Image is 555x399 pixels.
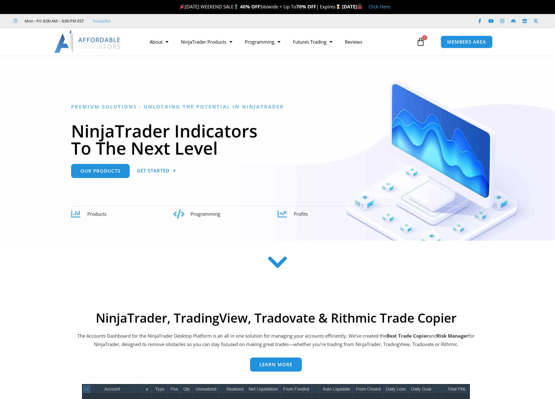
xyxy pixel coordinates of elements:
[239,35,287,49] a: Programming
[250,358,302,372] a: Learn more
[342,3,362,10] strong: [DATE]
[387,333,429,339] b: Best Trade Copier
[137,168,170,173] span: Get Started
[259,362,292,367] span: Learn more
[287,35,339,49] a: Futures Trading
[71,122,484,156] h1: NinjaTrader Indicators To The Next Level
[71,164,130,178] a: Our Products
[143,35,175,49] a: About
[339,35,369,49] a: Reviews
[234,4,239,9] img: 🏌️‍♂️
[294,211,308,217] span: Profits
[23,17,84,25] span: Mon - Fri: 8:00 AM – 6:00 PM EST
[422,35,427,40] span: 0
[80,169,120,173] span: Our Products
[76,310,475,325] h2: NinjaTrader, TradingView, Tradovate & Rithmic Trade Copier
[441,36,493,48] a: MEMBERS AREA
[407,33,434,51] a: 0
[357,4,362,9] img: 🏭
[93,17,111,25] a: Trustpilot
[296,3,316,10] strong: 70% OFF
[447,40,486,44] span: MEMBERS AREA
[76,332,475,349] p: The Accounts Dashboard for the NinjaTrader Desktop Platform is an all in one solution for managin...
[71,104,484,110] h6: Premium Solutions - Unlocking the Potential in NinjaTrader
[191,211,220,217] span: Programming
[240,3,260,10] strong: 40% OFF
[178,3,342,10] span: [DATE] WEEKEND SALE Sitewide + Up To | Expires
[137,164,176,178] a: Get Started
[175,35,239,49] a: NinjaTrader Products
[369,3,390,10] a: Click Here
[336,4,340,9] img: ⌛
[54,31,121,53] img: LogoAI | Affordable Indicators – NinjaTrader
[437,333,468,339] strong: Risk Manager
[180,4,185,9] img: 🎉
[87,211,106,217] span: Products
[143,35,415,49] nav: Menu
